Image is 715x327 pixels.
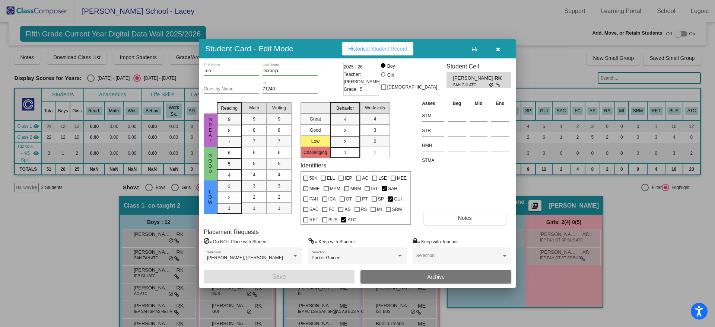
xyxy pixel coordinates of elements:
[207,153,214,174] span: Good
[309,174,317,183] span: 504
[374,149,376,156] span: 1
[446,99,468,108] th: Beg
[447,63,511,70] h3: Student Cell
[377,205,382,214] span: MI
[495,74,505,82] span: RK
[207,189,214,205] span: Low
[272,105,286,111] span: Writing
[344,205,350,214] span: AS
[204,228,259,235] label: Placement Requests
[374,116,376,122] span: 4
[253,194,255,201] span: 2
[328,195,336,203] span: ICA
[205,44,293,53] h3: Student Card - Edit Mode
[344,138,346,145] span: 2
[344,127,346,134] span: 3
[204,87,259,92] input: goes by name
[278,149,280,156] span: 6
[453,74,494,82] span: [PERSON_NAME]
[204,238,269,245] label: = Do NOT Place with Student:
[278,194,280,201] span: 2
[278,127,280,134] span: 8
[312,255,340,260] span: Parker Guinee
[330,184,340,193] span: MPM
[362,195,368,203] span: PT
[458,215,472,221] span: Notes
[413,238,459,245] label: = Keep with Teacher:
[420,99,446,108] th: Asses
[228,127,231,134] span: 8
[388,184,397,193] span: SAH
[345,174,352,183] span: IEP
[374,127,376,134] span: 3
[221,105,238,112] span: Reading
[228,161,231,167] span: 5
[272,273,286,280] span: Save
[361,205,367,214] span: RS
[344,116,346,123] span: 4
[228,194,231,201] span: 2
[278,171,280,178] span: 4
[253,183,255,189] span: 3
[253,127,255,134] span: 8
[422,110,444,121] input: assessment
[387,63,395,70] div: Boy
[228,183,231,190] span: 3
[228,205,231,212] span: 1
[424,211,506,225] button: Notes
[394,195,402,203] span: GUI
[348,46,407,52] span: Historical Student Record
[489,99,511,108] th: End
[360,270,511,283] button: Archive
[328,205,334,214] span: FC
[204,270,355,283] button: Save
[387,83,437,92] span: [DEMOGRAPHIC_DATA]
[207,117,214,143] span: Great
[327,174,335,183] span: ELL
[301,162,326,169] label: Identifiers
[253,171,255,178] span: 4
[422,155,444,166] input: assessment
[249,105,259,111] span: Math
[278,205,280,212] span: 1
[309,195,318,203] span: PAH
[263,87,318,92] input: Enter ID
[468,99,489,108] th: Mid
[346,195,352,203] span: OT
[350,184,361,193] span: MNM
[344,149,346,156] span: 1
[336,105,354,112] span: Behavior
[278,160,280,167] span: 5
[309,215,318,224] span: RET
[253,205,255,212] span: 1
[228,172,231,179] span: 4
[362,174,369,183] span: AC
[344,63,363,71] span: 2025 - 26
[453,82,489,88] span: SAH GUI ATC
[392,205,402,214] span: SRM
[374,138,376,145] span: 2
[253,149,255,156] span: 6
[228,150,231,156] span: 6
[328,215,338,224] span: BUS
[253,160,255,167] span: 5
[347,215,356,224] span: ATC
[207,255,283,260] span: [PERSON_NAME], [PERSON_NAME]
[427,274,445,280] span: Archive
[278,116,280,122] span: 9
[308,238,356,245] label: = Keep with Student:
[365,105,385,111] span: Workskills
[422,125,444,136] input: assessment
[278,138,280,145] span: 7
[378,195,384,203] span: SP
[309,205,319,214] span: SAC
[344,86,362,93] span: Grade : 5
[342,42,413,55] button: Historical Student Record
[253,116,255,122] span: 9
[422,140,444,151] input: assessment
[228,116,231,123] span: 9
[278,183,280,189] span: 3
[344,71,381,86] span: Teacher: [PERSON_NAME]
[228,138,231,145] span: 7
[378,174,387,183] span: LSE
